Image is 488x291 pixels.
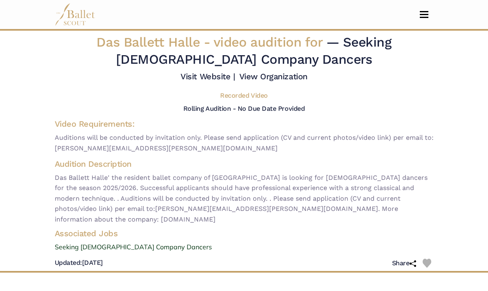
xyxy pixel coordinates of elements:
[96,34,326,50] span: Das Ballett Halle -
[214,34,322,50] span: video audition for
[55,119,135,129] span: Video Requirements:
[55,159,434,169] h4: Audition Description
[220,92,267,100] h5: Recorded Video
[55,132,434,153] span: Auditions will be conducted by invitation only. Please send application (CV and current photos/vi...
[55,259,103,267] h5: [DATE]
[48,242,440,253] a: Seeking [DEMOGRAPHIC_DATA] Company Dancers
[116,34,392,67] span: — Seeking [DEMOGRAPHIC_DATA] Company Dancers
[414,11,434,18] button: Toggle navigation
[48,228,440,239] h4: Associated Jobs
[183,105,305,112] h5: Rolling Audition - No Due Date Provided
[55,172,434,225] span: Das Ballett Halle' the resident ballet company of [GEOGRAPHIC_DATA] is looking for [DEMOGRAPHIC_D...
[392,259,416,268] h5: Share
[55,259,82,266] span: Updated:
[180,72,235,81] a: Visit Website |
[239,72,308,81] a: View Organization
